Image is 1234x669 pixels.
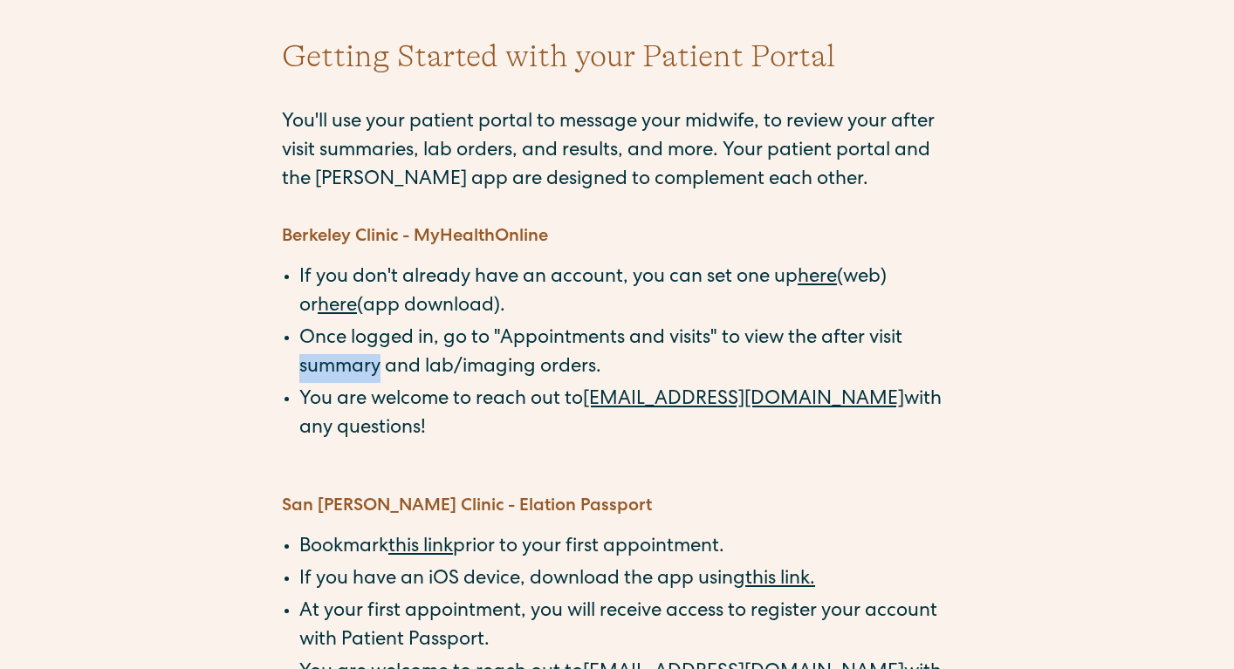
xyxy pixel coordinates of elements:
[282,33,952,80] h1: Getting Started with your Patient Portal
[282,80,952,195] p: You'll use your patient portal to message your midwife, to review your after visit summaries, lab...
[299,386,952,444] li: You are welcome to reach out to with any questions!
[299,566,952,595] li: If you have an iOS device, download the app using ‍
[299,598,952,656] li: At your first appointment, you will receive access to register your account with Patient Passport.
[318,297,357,317] a: here
[282,465,952,494] p: ‍
[299,534,952,563] li: Bookmark prior to your first appointment.
[583,391,904,410] a: [EMAIL_ADDRESS][DOMAIN_NAME]
[282,229,548,246] strong: Berkeley Clinic - MyHealthOnline
[282,498,652,515] strong: San [PERSON_NAME] Clinic - Elation Passport
[282,195,952,224] p: ‍
[745,570,815,590] a: this link.
[299,325,952,383] li: Once logged in, go to "Appointments and visits" to view the after visit summary and lab/imaging o...
[388,538,453,557] a: this link
[798,269,837,288] a: here
[299,264,952,322] li: If you don't already have an account, you can set one up (web) or (app download).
